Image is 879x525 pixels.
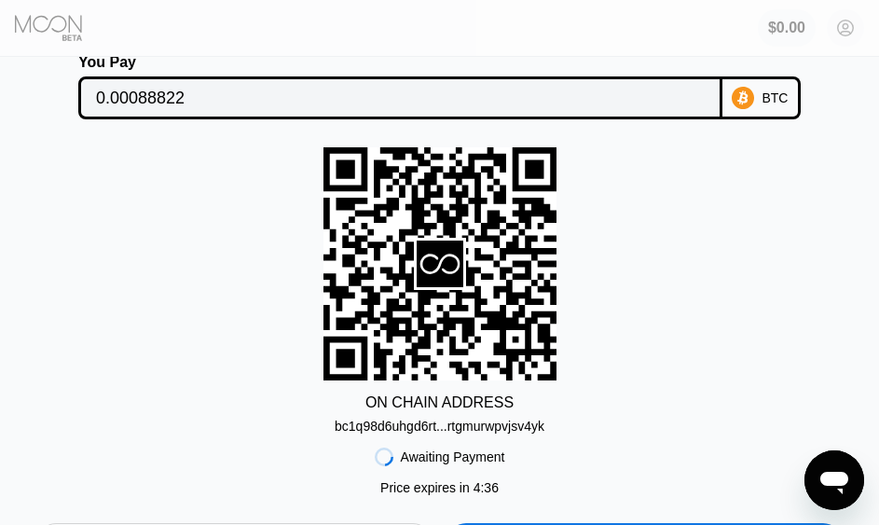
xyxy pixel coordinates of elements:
[335,411,544,434] div: bc1q98d6uhgd6rt...rtgmurwpvjsv4yk
[762,90,788,105] div: BTC
[335,419,544,434] div: bc1q98d6uhgd6rt...rtgmurwpvjsv4yk
[37,54,843,119] div: You PayBTC
[474,480,499,495] span: 4 : 36
[401,449,505,464] div: Awaiting Payment
[365,394,514,411] div: ON CHAIN ADDRESS
[804,450,864,510] iframe: Button to launch messaging window
[380,480,499,495] div: Price expires in
[78,54,722,71] div: You Pay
